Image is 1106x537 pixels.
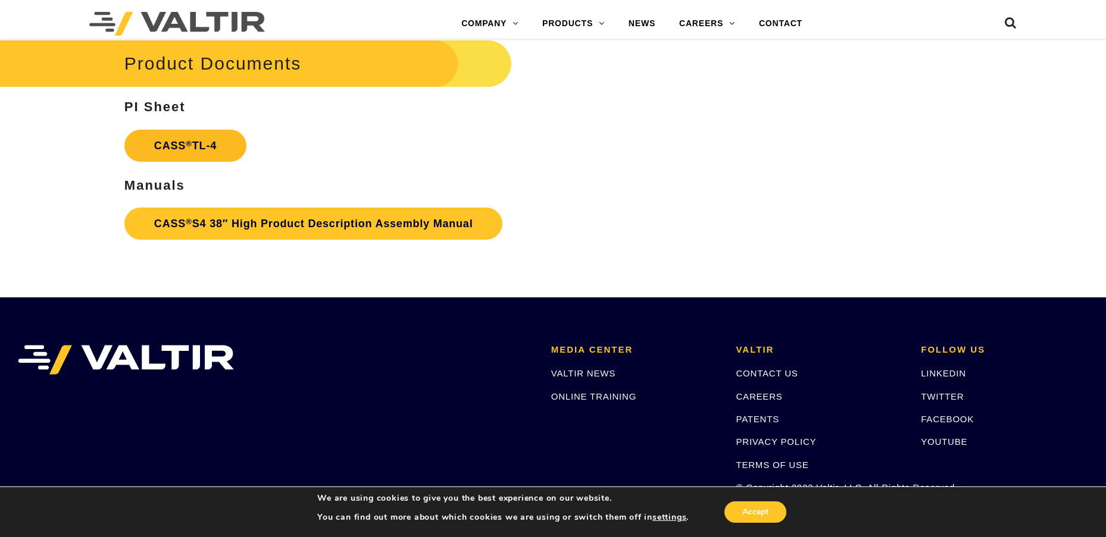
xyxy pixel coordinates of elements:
[124,208,503,240] a: CASS®S4 38″ High Product Description Assembly Manual
[617,12,667,36] a: NEWS
[736,368,798,378] a: CONTACT US
[921,436,967,447] a: YOUTUBE
[921,414,974,424] a: FACEBOOK
[89,12,265,36] img: Valtir
[736,414,779,424] a: PATENTS
[652,512,686,523] button: settings
[736,481,903,494] p: © Copyright 2023 Valtir, LLC. All Rights Reserved.
[551,368,616,378] a: VALTIR NEWS
[736,391,782,401] a: CAREERS
[667,12,747,36] a: CAREERS
[551,391,636,401] a: ONLINE TRAINING
[530,12,617,36] a: PRODUCTS
[921,391,964,401] a: TWITTER
[186,139,192,148] sup: ®
[921,368,966,378] a: LINKEDIN
[124,99,186,114] strong: PI Sheet
[736,436,816,447] a: PRIVACY POLICY
[186,217,192,226] sup: ®
[124,178,185,193] strong: Manuals
[747,12,814,36] a: CONTACT
[18,345,234,375] img: VALTIR
[736,345,903,355] h2: VALTIR
[317,512,689,523] p: You can find out more about which cookies we are using or switch them off in .
[551,345,718,355] h2: MEDIA CENTER
[921,345,1088,355] h2: FOLLOW US
[736,460,808,470] a: TERMS OF USE
[449,12,530,36] a: COMPANY
[317,493,689,504] p: We are using cookies to give you the best experience on our website.
[724,501,786,523] button: Accept
[124,130,246,162] a: CASS®TL-4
